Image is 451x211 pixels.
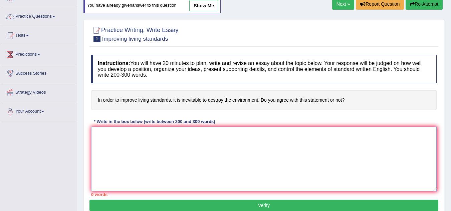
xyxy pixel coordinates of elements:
[91,90,437,110] h4: In order to improve living standards, it is inevitable to destroy the environment. Do you agree w...
[0,26,76,43] a: Tests
[98,60,130,66] b: Instructions:
[93,36,100,42] span: 1
[0,102,76,119] a: Your Account
[102,36,168,42] small: Improving living standards
[91,118,218,125] div: * Write in the box below (write between 200 and 300 words)
[0,83,76,100] a: Strategy Videos
[91,191,437,198] div: 0 words
[89,200,438,211] button: Verify
[91,55,437,83] h4: You will have 20 minutes to plan, write and revise an essay about the topic below. Your response ...
[0,45,76,62] a: Predictions
[0,64,76,81] a: Success Stories
[0,7,76,24] a: Practice Questions
[91,25,178,42] h2: Practice Writing: Write Essay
